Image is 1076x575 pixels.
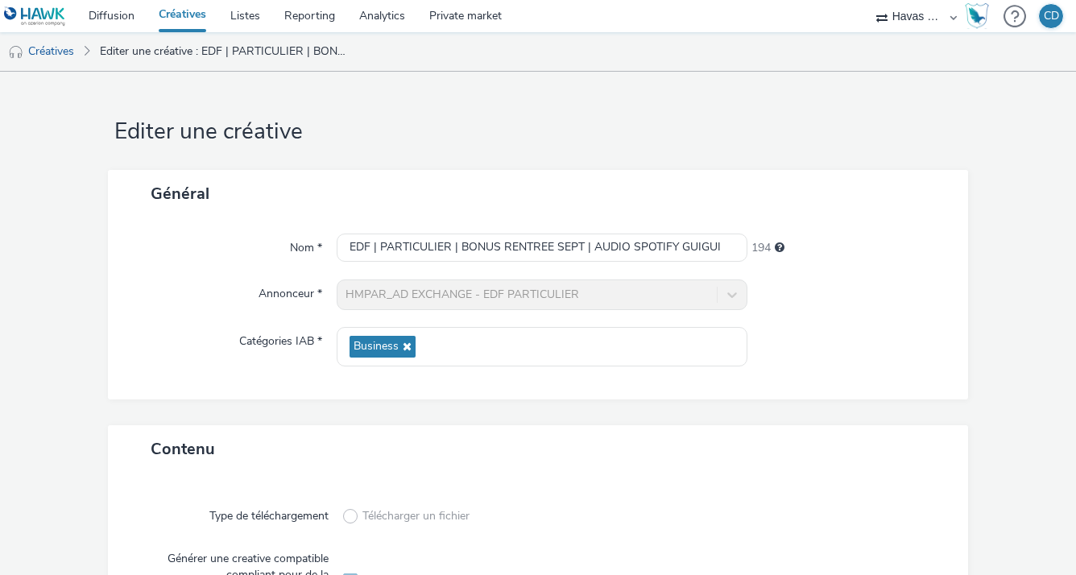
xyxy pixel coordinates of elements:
a: Hawk Academy [965,3,995,29]
span: Télécharger un fichier [362,508,470,524]
label: Type de téléchargement [203,502,335,524]
img: audio [8,44,24,60]
span: Général [151,183,209,205]
img: Hawk Academy [965,3,989,29]
img: undefined Logo [4,6,66,27]
span: Business [354,340,399,354]
label: Annonceur * [252,279,329,302]
span: 194 [751,240,771,256]
a: Editer une créative : EDF | PARTICULIER | BONUS RENTREE SEPT | AUDIO SPOTIFY GUIGUI [92,32,361,71]
input: Nom [337,234,747,262]
label: Nom * [283,234,329,256]
span: Contenu [151,438,215,460]
h1: Editer une créative [108,117,969,147]
div: 255 caractères maximum [775,240,784,256]
div: CD [1044,4,1059,28]
label: Catégories IAB * [233,327,329,350]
